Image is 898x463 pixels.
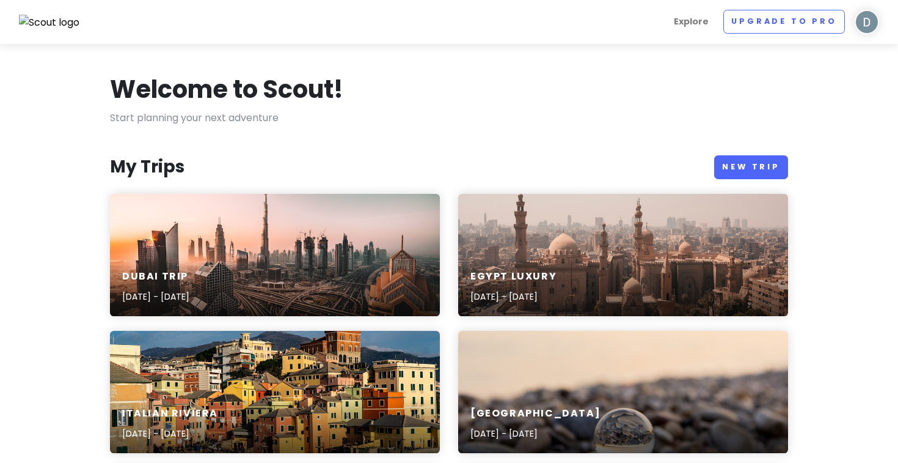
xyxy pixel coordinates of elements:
p: [DATE] - [DATE] [122,427,218,440]
p: [DATE] - [DATE] [122,290,189,303]
img: User profile [855,10,879,34]
h6: egypt luxury [470,270,557,283]
a: Upgrade to Pro [723,10,845,34]
img: Scout logo [19,15,80,31]
h6: Italian Riviera [122,407,218,420]
a: brown and white concrete buildings beside river under blue sky during daytimeItalian Riviera[DATE... [110,331,440,453]
h6: Dubai Trip [122,270,189,283]
h1: Welcome to Scout! [110,73,343,105]
a: New Trip [714,155,788,179]
a: marble toy on stone[GEOGRAPHIC_DATA][DATE] - [DATE] [458,331,788,453]
h3: My Trips [110,156,184,178]
a: photo of beige templeegypt luxury[DATE] - [DATE] [458,194,788,316]
p: [DATE] - [DATE] [470,290,557,303]
h6: [GEOGRAPHIC_DATA] [470,407,600,420]
a: aerial photo of city highway surrounded by high-rise buildingsDubai Trip[DATE] - [DATE] [110,194,440,316]
p: [DATE] - [DATE] [470,427,600,440]
p: Start planning your next adventure [110,110,788,126]
a: Explore [669,10,714,34]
